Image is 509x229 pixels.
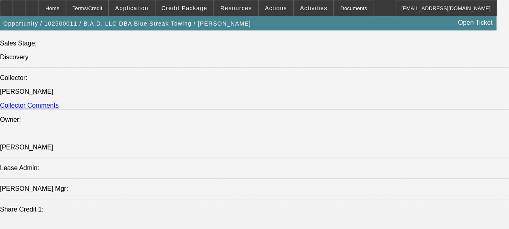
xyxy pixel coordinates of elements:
button: Application [109,0,154,16]
button: Activities [294,0,334,16]
a: Open Ticket [455,16,496,30]
button: Resources [214,0,258,16]
span: Opportunity / 102500011 / B.A.D. LLC DBA Blue Streak Towing / [PERSON_NAME] [3,20,251,27]
button: Credit Package [155,0,213,16]
button: Actions [259,0,293,16]
span: Actions [265,5,287,11]
span: Activities [300,5,328,11]
span: Credit Package [162,5,207,11]
span: Application [115,5,148,11]
span: Resources [220,5,252,11]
